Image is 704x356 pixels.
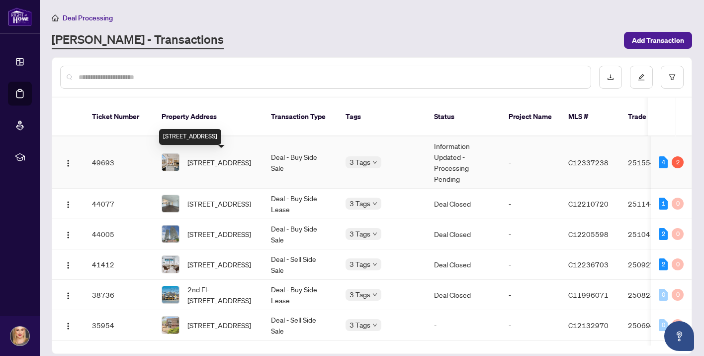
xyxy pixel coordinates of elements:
[64,231,72,239] img: Logo
[263,280,338,310] td: Deal - Buy Side Lease
[84,310,154,341] td: 35954
[64,261,72,269] img: Logo
[162,154,179,171] img: thumbnail-img
[501,136,560,189] td: -
[672,258,684,270] div: 0
[630,66,653,89] button: edit
[501,219,560,249] td: -
[426,280,501,310] td: Deal Closed
[60,256,76,272] button: Logo
[620,136,690,189] td: 2515544
[659,319,668,331] div: 0
[624,32,692,49] button: Add Transaction
[187,157,251,168] span: [STREET_ADDRESS]
[372,160,377,165] span: down
[426,219,501,249] td: Deal Closed
[64,201,72,209] img: Logo
[426,98,501,136] th: Status
[568,321,609,330] span: C12132970
[350,156,370,168] span: 3 Tags
[52,14,59,21] span: home
[263,249,338,280] td: Deal - Sell Side Sale
[187,284,255,306] span: 2nd Fl-[STREET_ADDRESS]
[154,98,263,136] th: Property Address
[63,13,113,22] span: Deal Processing
[672,156,684,168] div: 2
[620,310,690,341] td: 2506942
[60,196,76,212] button: Logo
[162,195,179,212] img: thumbnail-img
[659,228,668,240] div: 2
[162,256,179,273] img: thumbnail-img
[84,219,154,249] td: 44005
[10,327,29,346] img: Profile Icon
[638,74,645,81] span: edit
[64,159,72,167] img: Logo
[162,226,179,242] img: thumbnail-img
[84,280,154,310] td: 38736
[560,98,620,136] th: MLS #
[64,322,72,330] img: Logo
[372,323,377,328] span: down
[568,158,609,167] span: C12337238
[607,74,614,81] span: download
[350,319,370,331] span: 3 Tags
[263,189,338,219] td: Deal - Buy Side Lease
[52,31,224,49] a: [PERSON_NAME] - Transactions
[426,249,501,280] td: Deal Closed
[568,230,609,238] span: C12205598
[187,320,251,331] span: [STREET_ADDRESS]
[568,290,609,299] span: C11996071
[187,229,251,239] span: [STREET_ADDRESS]
[620,280,690,310] td: 2508254
[187,198,251,209] span: [STREET_ADDRESS]
[372,292,377,297] span: down
[60,287,76,303] button: Logo
[60,154,76,170] button: Logo
[672,198,684,210] div: 0
[372,201,377,206] span: down
[426,189,501,219] td: Deal Closed
[659,289,668,301] div: 0
[599,66,622,89] button: download
[372,262,377,267] span: down
[338,98,426,136] th: Tags
[659,258,668,270] div: 2
[60,226,76,242] button: Logo
[661,66,684,89] button: filter
[620,219,690,249] td: 2510410
[426,310,501,341] td: -
[159,129,221,145] div: [STREET_ADDRESS]
[672,289,684,301] div: 0
[162,317,179,334] img: thumbnail-img
[8,7,32,26] img: logo
[659,156,668,168] div: 4
[659,198,668,210] div: 1
[263,219,338,249] td: Deal - Buy Side Sale
[350,228,370,239] span: 3 Tags
[568,199,609,208] span: C12210720
[664,321,694,351] button: Open asap
[501,280,560,310] td: -
[501,310,560,341] td: -
[426,136,501,189] td: Information Updated - Processing Pending
[84,98,154,136] th: Ticket Number
[501,189,560,219] td: -
[620,189,690,219] td: 2511446
[350,198,370,209] span: 3 Tags
[501,249,560,280] td: -
[84,249,154,280] td: 41412
[672,228,684,240] div: 0
[187,259,251,270] span: [STREET_ADDRESS]
[60,317,76,333] button: Logo
[263,310,338,341] td: Deal - Sell Side Sale
[263,98,338,136] th: Transaction Type
[568,260,609,269] span: C12236703
[350,258,370,270] span: 3 Tags
[350,289,370,300] span: 3 Tags
[632,32,684,48] span: Add Transaction
[669,74,676,81] span: filter
[263,136,338,189] td: Deal - Buy Side Sale
[501,98,560,136] th: Project Name
[84,189,154,219] td: 44077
